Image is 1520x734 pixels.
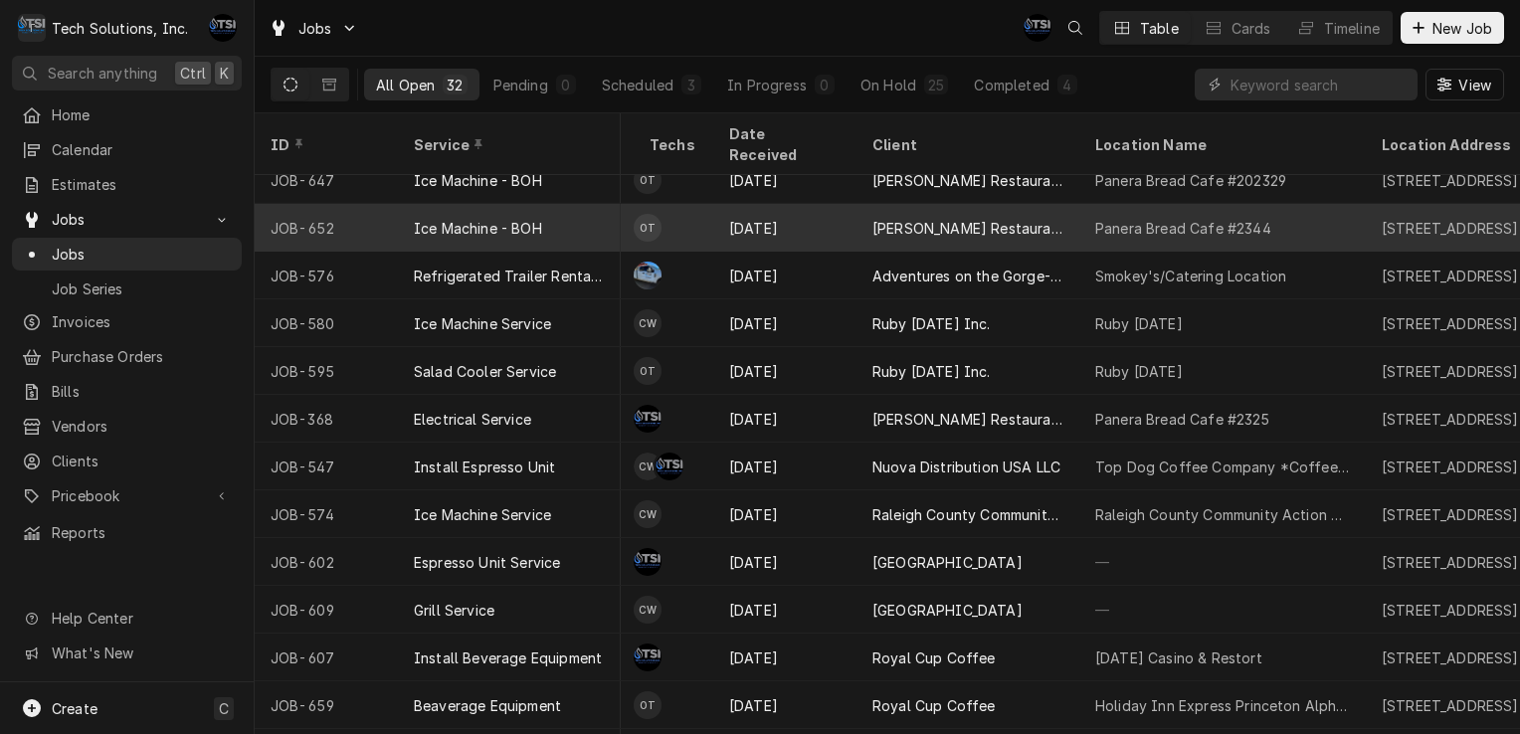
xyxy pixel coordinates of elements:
[872,504,1063,525] div: Raleigh County Community Action Association
[414,504,551,525] div: Ice Machine Service
[52,311,232,332] span: Invoices
[12,203,242,236] a: Go to Jobs
[52,346,232,367] span: Purchase Orders
[12,133,242,166] a: Calendar
[1079,538,1366,586] div: —
[12,168,242,201] a: Estimates
[713,395,856,443] div: [DATE]
[255,634,398,681] div: JOB-607
[634,453,662,480] div: Coleton Wallace's Avatar
[602,75,673,95] div: Scheduled
[376,75,435,95] div: All Open
[634,309,662,337] div: CW
[1095,695,1350,716] div: Holiday Inn Express Princeton Alpha Hospitality LLC
[12,637,242,669] a: Go to What's New
[634,166,662,194] div: Otis Tooley's Avatar
[872,313,991,334] div: Ruby [DATE] Inc.
[1428,18,1496,39] span: New Job
[872,552,1023,573] div: [GEOGRAPHIC_DATA]
[1382,218,1519,239] div: [STREET_ADDRESS]
[634,214,662,242] div: Otis Tooley's Avatar
[414,313,551,334] div: Ice Machine Service
[255,299,398,347] div: JOB-580
[52,244,232,265] span: Jobs
[685,75,697,95] div: 3
[12,479,242,512] a: Go to Pricebook
[209,14,237,42] div: Austin Fox's Avatar
[713,299,856,347] div: [DATE]
[1454,75,1495,95] span: View
[872,695,996,716] div: Royal Cup Coffee
[255,586,398,634] div: JOB-609
[52,139,232,160] span: Calendar
[872,134,1059,155] div: Client
[872,409,1063,430] div: [PERSON_NAME] Restaurant Group
[52,174,232,195] span: Estimates
[52,381,232,402] span: Bills
[650,134,697,155] div: Techs
[872,361,991,382] div: Ruby [DATE] Inc.
[634,643,662,671] div: Austin Fox's Avatar
[872,170,1063,191] div: [PERSON_NAME] Restaurant Group
[1095,504,1350,525] div: Raleigh County Community Action Association
[1095,409,1269,430] div: Panera Bread Cafe #2325
[656,453,683,480] div: Shaun Booth's Avatar
[52,700,97,717] span: Create
[634,309,662,337] div: Coleton Wallace's Avatar
[12,98,242,131] a: Home
[414,409,531,430] div: Electrical Service
[872,600,1023,621] div: [GEOGRAPHIC_DATA]
[634,596,662,624] div: CW
[48,63,157,84] span: Search anything
[255,681,398,729] div: JOB-659
[255,347,398,395] div: JOB-595
[713,634,856,681] div: [DATE]
[261,12,366,45] a: Go to Jobs
[414,552,560,573] div: Espresso Unit Service
[656,453,683,480] div: SB
[12,305,242,338] a: Invoices
[52,522,232,543] span: Reports
[634,548,662,576] div: Austin Fox's Avatar
[634,262,662,289] div: Joe Paschal's Avatar
[12,375,242,408] a: Bills
[493,75,548,95] div: Pending
[634,214,662,242] div: OT
[255,538,398,586] div: JOB-602
[52,608,230,629] span: Help Center
[18,14,46,42] div: Tech Solutions, Inc.'s Avatar
[1324,18,1380,39] div: Timeline
[634,596,662,624] div: Coleton Wallace's Avatar
[255,252,398,299] div: JOB-576
[1382,266,1519,286] div: [STREET_ADDRESS]
[634,357,662,385] div: OT
[634,405,662,433] div: SB
[713,204,856,252] div: [DATE]
[414,134,601,155] div: Service
[713,443,856,490] div: [DATE]
[12,273,242,305] a: Job Series
[255,443,398,490] div: JOB-547
[1061,75,1073,95] div: 4
[634,357,662,385] div: Otis Tooley's Avatar
[414,218,542,239] div: Ice Machine - BOH
[52,209,202,230] span: Jobs
[713,252,856,299] div: [DATE]
[255,395,398,443] div: JOB-368
[52,278,232,299] span: Job Series
[872,647,996,668] div: Royal Cup Coffee
[298,18,332,39] span: Jobs
[255,490,398,538] div: JOB-574
[414,170,542,191] div: Ice Machine - BOH
[1232,18,1271,39] div: Cards
[872,218,1063,239] div: [PERSON_NAME] Restaurant Group
[414,361,556,382] div: Salad Cooler Service
[928,75,944,95] div: 25
[220,63,229,84] span: K
[1059,12,1091,44] button: Open search
[560,75,572,95] div: 0
[1095,266,1286,286] div: Smokey's/Catering Location
[974,75,1048,95] div: Completed
[1140,18,1179,39] div: Table
[12,56,242,91] button: Search anythingCtrlK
